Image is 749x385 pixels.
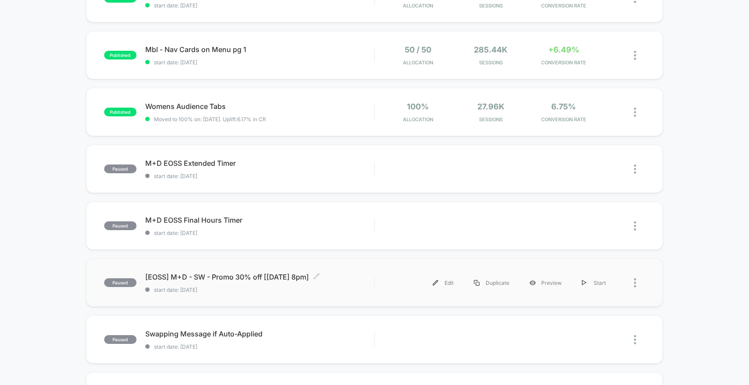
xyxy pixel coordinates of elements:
[145,2,374,9] span: start date: [DATE]
[456,59,525,66] span: Sessions
[145,273,374,281] span: [EOSS] M+D - SW - Promo 30% off [[DATE] 8pm]
[456,3,525,9] span: Sessions
[145,173,374,179] span: start date: [DATE]
[407,102,429,111] span: 100%
[104,108,136,116] span: published
[145,45,374,54] span: Mbl - Nav Cards on Menu pg 1
[104,335,136,344] span: paused
[529,3,598,9] span: CONVERSION RATE
[104,51,136,59] span: published
[529,116,598,122] span: CONVERSION RATE
[582,280,586,286] img: menu
[634,108,636,117] img: close
[145,343,374,350] span: start date: [DATE]
[145,216,374,224] span: M+D EOSS Final Hours Timer
[145,59,374,66] span: start date: [DATE]
[104,278,136,287] span: paused
[104,221,136,230] span: paused
[572,273,616,293] div: Start
[474,280,479,286] img: menu
[548,45,579,54] span: +6.49%
[403,59,433,66] span: Allocation
[456,116,525,122] span: Sessions
[634,164,636,174] img: close
[403,3,433,9] span: Allocation
[464,273,519,293] div: Duplicate
[154,116,266,122] span: Moved to 100% on: [DATE] . Uplift: 6.17% in CR
[634,221,636,231] img: close
[477,102,504,111] span: 27.96k
[634,335,636,344] img: close
[474,45,507,54] span: 285.44k
[423,273,464,293] div: Edit
[145,230,374,236] span: start date: [DATE]
[145,159,374,168] span: M+D EOSS Extended Timer
[634,278,636,287] img: close
[551,102,576,111] span: 6.75%
[433,280,438,286] img: menu
[405,45,431,54] span: 50 / 50
[634,51,636,60] img: close
[519,273,572,293] div: Preview
[145,329,374,338] span: Swapping Message if Auto-Applied
[145,102,374,111] span: Womens Audience Tabs
[104,164,136,173] span: paused
[145,287,374,293] span: start date: [DATE]
[529,59,598,66] span: CONVERSION RATE
[403,116,433,122] span: Allocation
